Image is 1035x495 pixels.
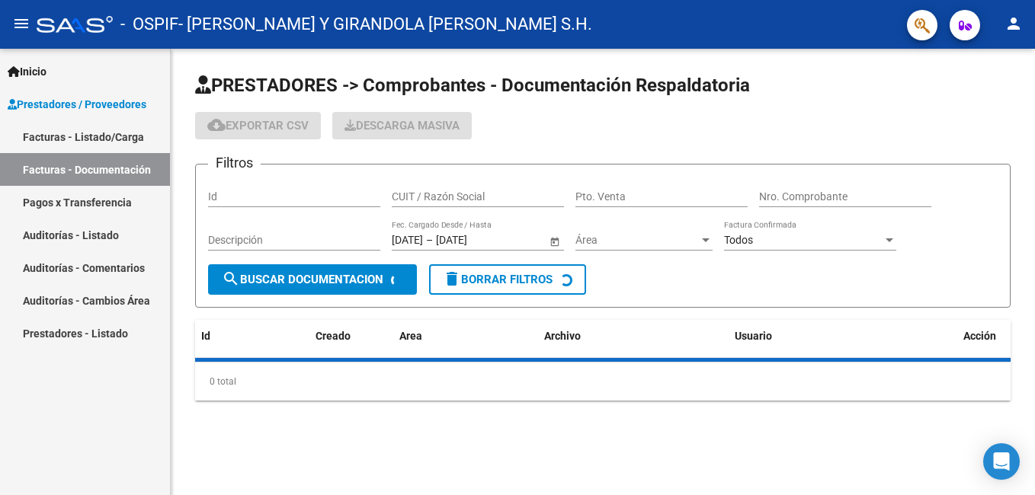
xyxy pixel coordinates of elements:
[208,264,417,295] button: Buscar Documentacion
[429,264,586,295] button: Borrar Filtros
[393,320,538,353] datatable-header-cell: Area
[332,112,472,139] button: Descarga Masiva
[12,14,30,33] mat-icon: menu
[544,330,581,342] span: Archivo
[332,112,472,139] app-download-masive: Descarga masiva de comprobantes (adjuntos)
[575,234,699,247] span: Área
[201,330,210,342] span: Id
[195,320,256,353] datatable-header-cell: Id
[8,63,46,80] span: Inicio
[957,320,1033,353] datatable-header-cell: Acción
[207,116,226,134] mat-icon: cloud_download
[208,152,261,174] h3: Filtros
[426,234,433,247] span: –
[399,330,422,342] span: Area
[436,234,511,247] input: Fecha fin
[195,75,750,96] span: PRESTADORES -> Comprobantes - Documentación Respaldatoria
[8,96,146,113] span: Prestadores / Proveedores
[983,443,1020,480] div: Open Intercom Messenger
[316,330,351,342] span: Creado
[195,112,321,139] button: Exportar CSV
[120,8,178,41] span: - OSPIF
[546,233,562,249] button: Open calendar
[309,320,393,353] datatable-header-cell: Creado
[443,273,553,286] span: Borrar Filtros
[735,330,772,342] span: Usuario
[443,270,461,288] mat-icon: delete
[222,270,240,288] mat-icon: search
[729,320,957,353] datatable-header-cell: Usuario
[538,320,729,353] datatable-header-cell: Archivo
[1005,14,1023,33] mat-icon: person
[724,234,753,246] span: Todos
[222,273,383,286] span: Buscar Documentacion
[392,234,423,247] input: Fecha inicio
[195,362,1011,401] div: 0 total
[178,8,592,41] span: - [PERSON_NAME] Y GIRANDOLA [PERSON_NAME] S.H.
[344,119,460,133] span: Descarga Masiva
[963,330,996,342] span: Acción
[207,119,309,133] span: Exportar CSV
